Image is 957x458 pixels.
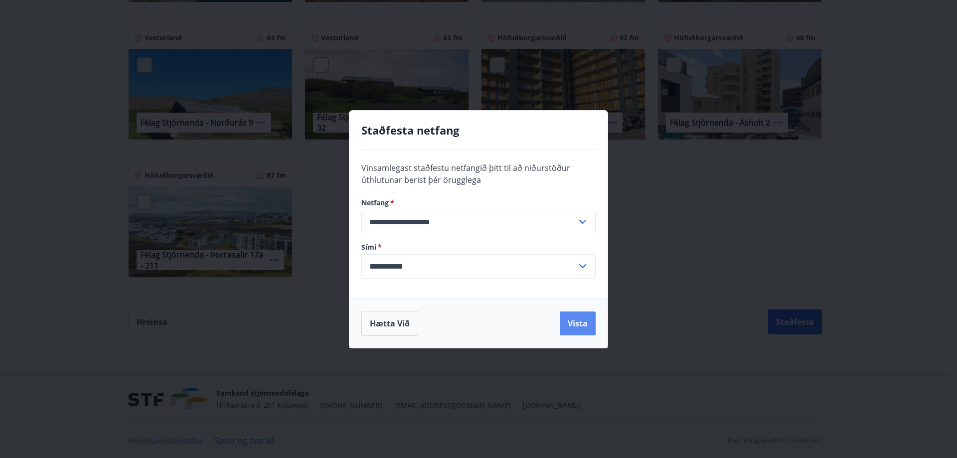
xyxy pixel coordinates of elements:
span: Vinsamlegast staðfestu netfangið þitt til að niðurstöður úthlutunar berist þér örugglega [361,162,570,185]
label: Netfang [361,198,596,208]
h4: Staðfesta netfang [361,123,596,138]
button: Hætta við [361,311,418,336]
label: Sími [361,242,596,252]
button: Vista [560,311,596,335]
